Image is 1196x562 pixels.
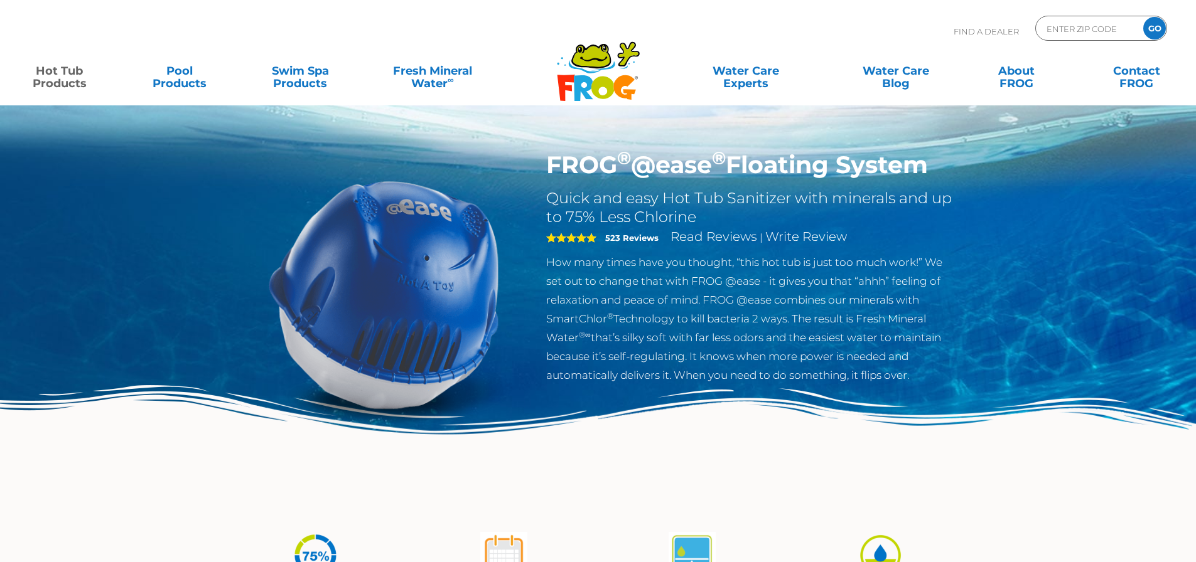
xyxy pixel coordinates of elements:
a: PoolProducts [133,58,227,83]
input: GO [1143,17,1166,40]
sup: ∞ [448,75,454,85]
h1: FROG @ease Floating System [546,151,956,179]
img: hot-tub-product-atease-system.png [240,151,528,438]
a: Water CareBlog [849,58,942,83]
a: Read Reviews [671,229,757,244]
p: How many times have you thought, “this hot tub is just too much work!” We set out to change that ... [546,253,956,384]
sup: ® [617,147,631,169]
span: 5 [546,233,596,243]
sup: ®∞ [579,330,591,339]
sup: ® [712,147,726,169]
p: Find A Dealer [954,16,1019,47]
a: ContactFROG [1090,58,1183,83]
a: Write Review [765,229,847,244]
a: AboutFROG [969,58,1063,83]
span: | [760,231,763,243]
strong: 523 Reviews [605,233,659,243]
img: Frog Products Logo [550,25,647,102]
a: Swim SpaProducts [254,58,347,83]
a: Hot TubProducts [13,58,106,83]
a: Water CareExperts [670,58,822,83]
sup: ® [607,311,613,321]
h2: Quick and easy Hot Tub Sanitizer with minerals and up to 75% Less Chlorine [546,189,956,226]
a: Fresh MineralWater∞ [374,58,491,83]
